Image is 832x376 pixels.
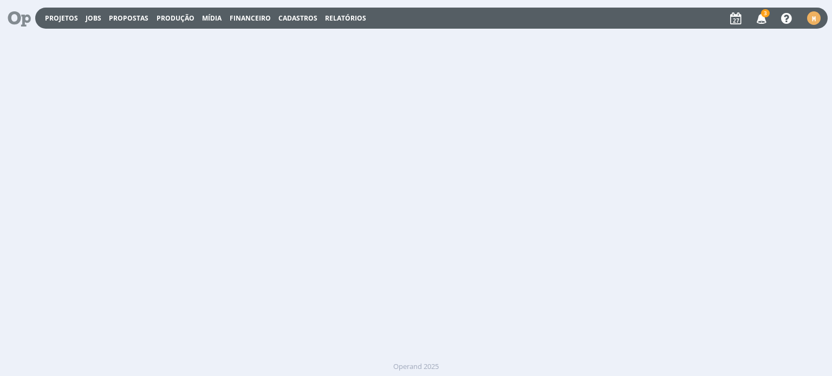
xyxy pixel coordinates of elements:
[761,9,770,17] span: 3
[807,11,821,25] div: M
[42,14,81,23] button: Projetos
[82,14,105,23] button: Jobs
[807,9,821,28] button: M
[226,14,274,23] button: Financeiro
[230,14,271,23] a: Financeiro
[109,14,148,23] span: Propostas
[325,14,366,23] a: Relatórios
[750,9,772,28] button: 3
[202,14,222,23] a: Mídia
[86,14,101,23] a: Jobs
[199,14,225,23] button: Mídia
[153,14,198,23] button: Produção
[106,14,152,23] button: Propostas
[278,14,317,23] span: Cadastros
[322,14,369,23] button: Relatórios
[45,14,78,23] a: Projetos
[157,14,194,23] a: Produção
[275,14,321,23] button: Cadastros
